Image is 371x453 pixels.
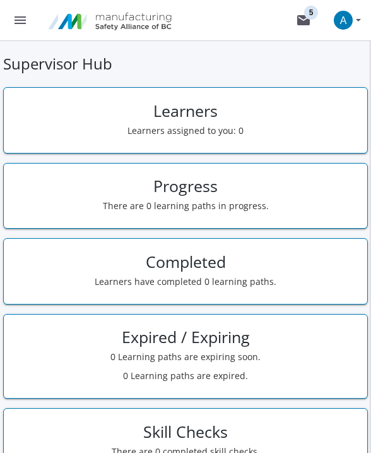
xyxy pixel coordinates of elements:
img: logo.png [40,6,179,34]
h1: Supervisor Hub [3,53,368,75]
p: There are 0 learning paths in progress. [13,200,358,212]
p: Learners have completed 0 learning paths. [13,275,358,288]
h2: Completed [13,253,358,271]
p: Learners assigned to you: 0 [13,124,358,137]
h2: Learners [13,102,358,120]
p: 0 Learning paths are expiring soon. [13,351,358,363]
h2: Progress [13,178,358,195]
h2: Expired / Expiring [13,329,358,346]
mat-icon: mail [296,13,311,28]
p: 0 Learning paths are expired. [13,370,358,382]
span: A [334,11,353,30]
h2: Skill Checks [13,423,358,441]
mat-icon: menu [13,13,28,28]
